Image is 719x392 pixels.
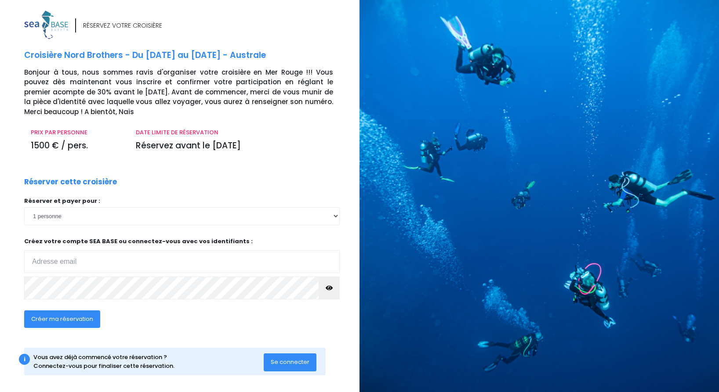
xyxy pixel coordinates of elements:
[271,358,309,366] span: Se connecter
[24,68,353,117] p: Bonjour à tous, nous sommes ravis d'organiser votre croisière en Mer Rouge !!! Vous pouvez dès ma...
[31,128,123,137] p: PRIX PAR PERSONNE
[31,140,123,152] p: 1500 € / pers.
[264,353,316,371] button: Se connecter
[24,197,340,205] p: Réserver et payer pour :
[24,310,100,328] button: Créer ma réservation
[83,21,162,30] div: RÉSERVEZ VOTRE CROISIÈRE
[24,176,117,188] p: Réserver cette croisière
[24,250,340,273] input: Adresse email
[31,315,93,323] span: Créer ma réservation
[136,128,333,137] p: DATE LIMITE DE RÉSERVATION
[19,354,30,365] div: i
[264,358,316,366] a: Se connecter
[24,11,68,39] img: logo_color1.png
[24,49,353,62] p: Croisière Nord Brothers - Du [DATE] au [DATE] - Australe
[136,140,333,152] p: Réservez avant le [DATE]
[24,237,340,273] p: Créez votre compte SEA BASE ou connectez-vous avec vos identifiants :
[33,353,264,370] div: Vous avez déjà commencé votre réservation ? Connectez-vous pour finaliser cette réservation.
